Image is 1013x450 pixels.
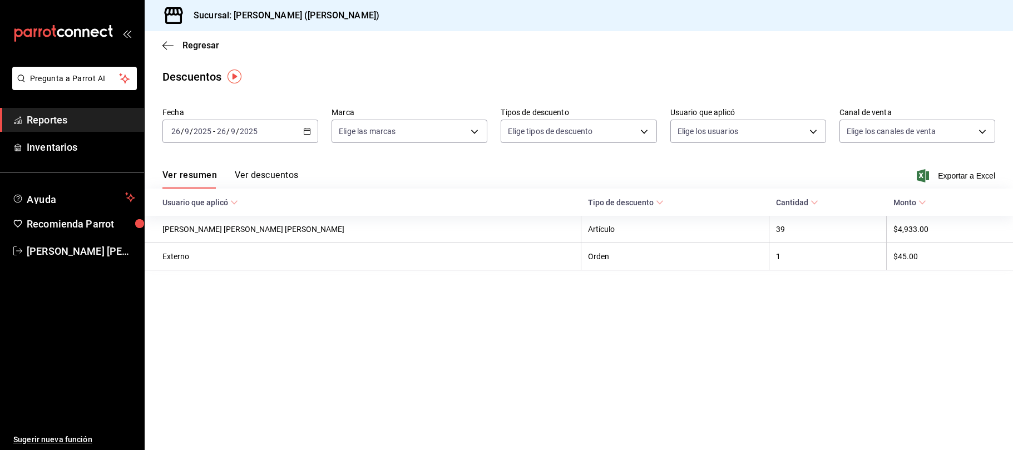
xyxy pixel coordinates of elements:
span: Elige los canales de venta [847,126,936,137]
input: -- [216,127,226,136]
span: [PERSON_NAME] [PERSON_NAME] [PERSON_NAME] [27,244,135,259]
span: / [236,127,239,136]
label: Fecha [162,108,318,116]
span: Reportes [27,112,135,127]
img: Tooltip marker [228,70,241,83]
div: Descuentos [162,68,221,85]
a: Pregunta a Parrot AI [8,81,137,92]
button: Regresar [162,40,219,51]
th: [PERSON_NAME] [PERSON_NAME] [PERSON_NAME] [145,216,581,243]
th: $4,933.00 [887,216,1013,243]
input: ---- [193,127,212,136]
span: Regresar [182,40,219,51]
span: Elige los usuarios [678,126,738,137]
span: Elige las marcas [339,126,396,137]
span: Elige tipos de descuento [508,126,592,137]
span: / [190,127,193,136]
th: $45.00 [887,243,1013,270]
span: / [181,127,184,136]
th: 1 [769,243,887,270]
span: - [213,127,215,136]
input: -- [184,127,190,136]
span: Sugerir nueva función [13,434,135,446]
label: Canal de venta [839,108,995,116]
span: Usuario que aplicó [162,198,238,207]
label: Marca [332,108,487,116]
span: Recomienda Parrot [27,216,135,231]
span: Cantidad [776,198,818,207]
th: Externo [145,243,581,270]
span: / [226,127,230,136]
h3: Sucursal: [PERSON_NAME] ([PERSON_NAME]) [185,9,379,22]
span: Ayuda [27,191,121,204]
th: 39 [769,216,887,243]
input: ---- [239,127,258,136]
input: -- [230,127,236,136]
button: Exportar a Excel [919,169,995,182]
span: Tipo de descuento [588,198,664,207]
button: open_drawer_menu [122,29,131,38]
label: Usuario que aplicó [670,108,826,116]
button: Pregunta a Parrot AI [12,67,137,90]
span: Inventarios [27,140,135,155]
button: Ver resumen [162,170,217,189]
span: Pregunta a Parrot AI [30,73,120,85]
span: Monto [893,198,926,207]
button: Ver descuentos [235,170,298,189]
div: navigation tabs [162,170,298,189]
th: Orden [581,243,769,270]
label: Tipos de descuento [501,108,656,116]
th: Artículo [581,216,769,243]
input: -- [171,127,181,136]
